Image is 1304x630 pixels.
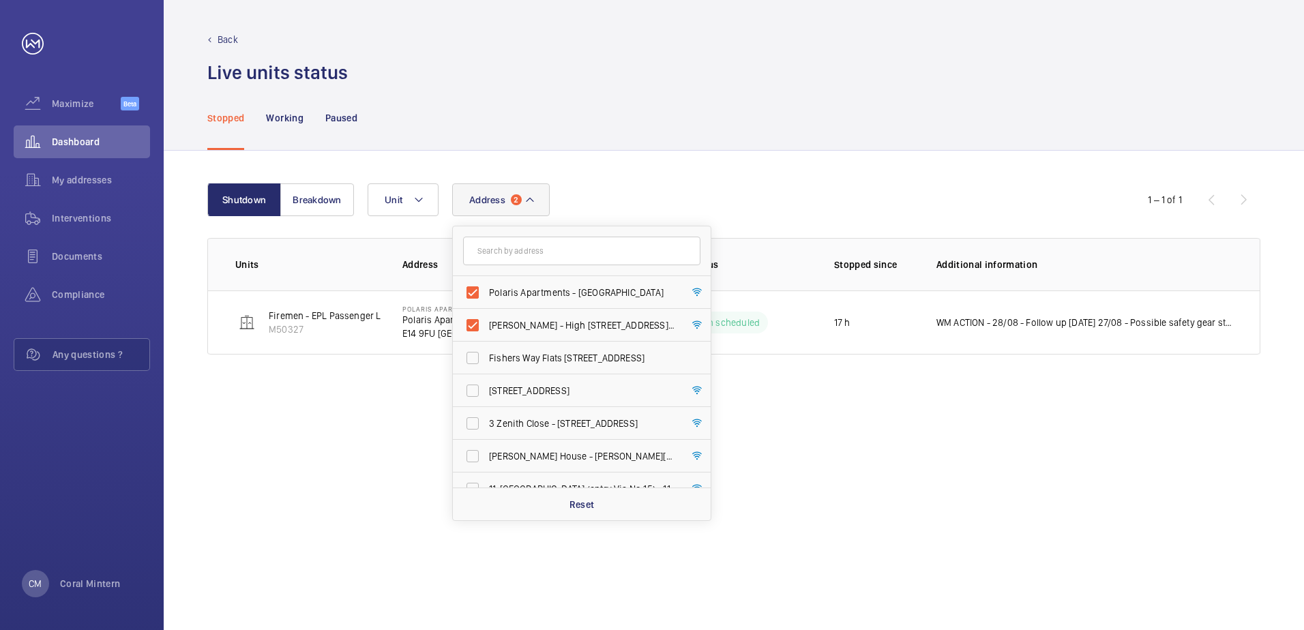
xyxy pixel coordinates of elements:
[52,250,150,263] span: Documents
[834,316,850,329] p: 17 h
[385,194,402,205] span: Unit
[834,258,915,271] p: Stopped since
[511,194,522,205] span: 2
[936,258,1232,271] p: Additional information
[53,348,149,361] span: Any questions ?
[489,384,677,397] span: [STREET_ADDRESS]
[569,498,595,511] p: Reset
[489,318,677,332] span: [PERSON_NAME] - High [STREET_ADDRESS][PERSON_NAME]
[269,322,390,336] p: M50327
[463,237,700,265] input: Search by address
[280,183,354,216] button: Breakdown
[469,194,505,205] span: Address
[489,351,677,365] span: Fishers Way Flats [STREET_ADDRESS]
[489,449,677,463] span: [PERSON_NAME] House - [PERSON_NAME][GEOGRAPHIC_DATA]
[452,183,550,216] button: Address2
[218,33,238,46] p: Back
[1148,193,1182,207] div: 1 – 1 of 1
[368,183,439,216] button: Unit
[266,111,303,125] p: Working
[239,314,255,331] img: elevator.svg
[52,173,150,187] span: My addresses
[121,97,139,110] span: Beta
[402,313,523,327] p: Polaris Apartments
[402,305,523,313] p: Polaris Apartments
[52,97,121,110] span: Maximize
[207,183,281,216] button: Shutdown
[52,211,150,225] span: Interventions
[489,286,677,299] span: Polaris Apartments - [GEOGRAPHIC_DATA]
[60,577,121,590] p: Coral Mintern
[269,309,390,322] p: Firemen - EPL Passenger Lift
[207,60,348,85] h1: Live units status
[325,111,357,125] p: Paused
[52,135,150,149] span: Dashboard
[207,111,244,125] p: Stopped
[29,577,42,590] p: CM
[489,482,677,496] span: 11-[GEOGRAPHIC_DATA] (entry Via No 15) - 11-[GEOGRAPHIC_DATA] ([STREET_ADDRESS]
[936,316,1232,329] p: WM ACTION - 28/08 - Follow up [DATE] 27/08 - Possible safety gear stuck follow up [DATE]
[52,288,150,301] span: Compliance
[489,417,677,430] span: 3 Zenith Close - [STREET_ADDRESS]
[402,327,523,340] p: E14 9FU [GEOGRAPHIC_DATA]
[402,258,596,271] p: Address
[235,258,381,271] p: Units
